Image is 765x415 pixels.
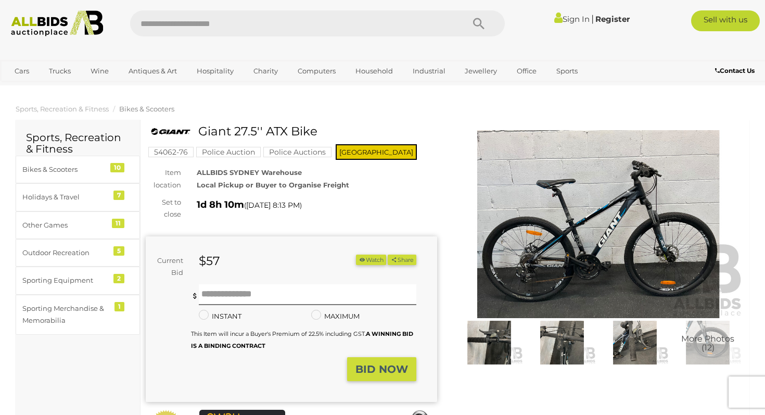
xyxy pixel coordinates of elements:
img: Giant 27.5'' ATX Bike [453,130,744,318]
mark: Police Auctions [263,147,331,157]
a: Other Games 11 [16,211,140,239]
a: 54062-76 [148,148,194,156]
a: Sporting Equipment 2 [16,267,140,294]
a: Industrial [406,62,452,80]
mark: 54062-76 [148,147,194,157]
div: 7 [113,191,124,200]
div: Sporting Equipment [22,274,108,286]
a: Police Auction [196,148,261,156]
a: Trucks [42,62,78,80]
button: Search [453,10,505,36]
strong: ALLBIDS SYDNEY Warehouse [197,168,302,177]
div: 11 [112,219,124,228]
span: More Photos (12) [681,334,734,353]
h1: Giant 27.5'' ATX Bike [151,125,435,138]
button: BID NOW [347,357,416,382]
a: Sell with us [691,10,760,31]
div: Outdoor Recreation [22,247,108,259]
span: [DATE] 8:13 PM [246,200,300,210]
img: Giant 27.5'' ATX Bike [601,321,669,364]
div: 1 [114,302,124,311]
a: Outdoor Recreation 5 [16,239,140,267]
a: Register [595,14,630,24]
div: Holidays & Travel [22,191,108,203]
label: MAXIMUM [311,310,360,322]
mark: Police Auction [196,147,261,157]
div: Item location [138,167,189,191]
a: Jewellery [458,62,504,80]
a: Wine [84,62,116,80]
a: Computers [291,62,342,80]
span: [GEOGRAPHIC_DATA] [336,144,417,160]
a: Household [349,62,400,80]
div: Set to close [138,196,189,221]
div: 10 [110,163,124,172]
strong: BID NOW [355,363,408,375]
strong: $57 [199,254,220,268]
a: Sports, Recreation & Fitness [16,105,109,113]
a: Holidays & Travel 7 [16,183,140,211]
a: Antiques & Art [122,62,184,80]
b: Contact Us [715,67,755,74]
a: Sporting Merchandise & Memorabilia 1 [16,295,140,335]
div: Other Games [22,219,108,231]
a: Bikes & Scooters 10 [16,156,140,183]
strong: Local Pickup or Buyer to Organise Freight [197,181,349,189]
span: | [591,13,594,24]
li: Watch this item [356,255,386,266]
a: Cars [8,62,36,80]
a: Bikes & Scooters [119,105,174,113]
img: Allbids.com.au [6,10,109,36]
a: Police Auctions [263,148,331,156]
div: Sporting Merchandise & Memorabilia [22,303,108,327]
div: Current Bid [146,255,191,279]
a: [GEOGRAPHIC_DATA] [8,80,95,97]
div: Bikes & Scooters [22,164,108,175]
a: Sign In [554,14,590,24]
a: More Photos(12) [674,321,742,364]
h2: Sports, Recreation & Fitness [26,132,130,155]
button: Watch [356,255,386,266]
img: Giant 27.5'' ATX Bike [455,321,523,364]
span: ( ) [244,201,302,209]
small: This Item will incur a Buyer's Premium of 22.5% including GST. [191,330,413,349]
button: Share [388,255,416,266]
a: Charity [247,62,285,80]
label: INSTANT [199,310,241,322]
strong: 1d 8h 10m [197,199,244,210]
img: Giant 27.5'' ATX Bike [528,321,596,364]
img: Giant 27.5'' ATX Bike [151,128,190,135]
div: 5 [113,246,124,256]
a: Hospitality [190,62,240,80]
img: Giant 27.5'' ATX Bike [674,321,742,364]
div: 2 [113,274,124,283]
a: Sports [550,62,584,80]
a: Contact Us [715,65,757,77]
a: Office [510,62,543,80]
